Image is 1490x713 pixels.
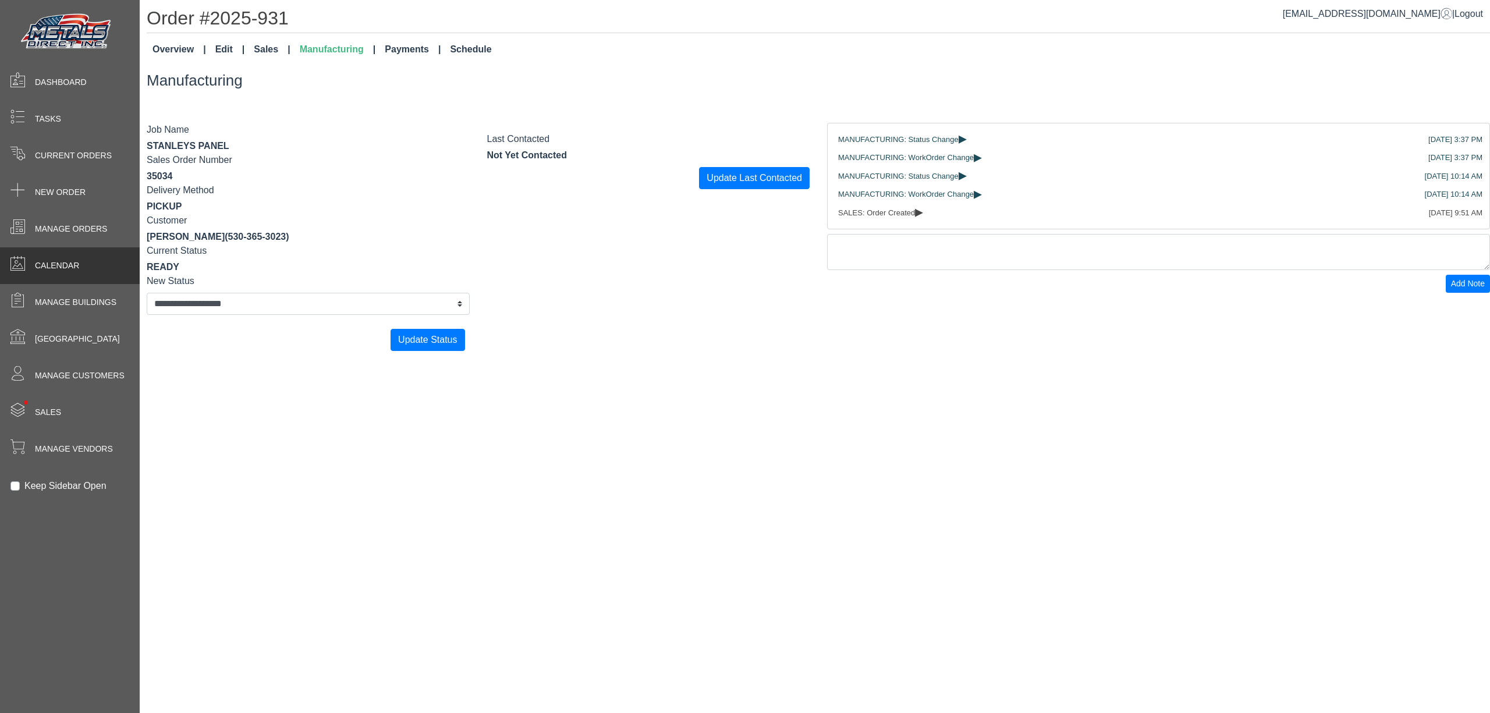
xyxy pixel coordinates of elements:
[35,186,86,198] span: New Order
[147,153,232,167] label: Sales Order Number
[147,260,470,274] div: READY
[147,123,189,137] label: Job Name
[838,134,1479,146] div: MANUFACTURING: Status Change
[1283,7,1483,21] div: |
[838,171,1479,182] div: MANUFACTURING: Status Change
[147,274,194,288] label: New Status
[24,479,107,493] label: Keep Sidebar Open
[148,38,211,61] a: Overview
[35,443,113,455] span: Manage Vendors
[35,113,61,125] span: Tasks
[391,329,464,351] button: Update Status
[35,223,107,235] span: Manage Orders
[959,171,967,179] span: ▸
[1429,207,1482,219] div: [DATE] 9:51 AM
[35,260,79,272] span: Calendar
[35,333,120,345] span: [GEOGRAPHIC_DATA]
[838,189,1479,200] div: MANUFACTURING: WorkOrder Change
[1283,9,1452,19] a: [EMAIL_ADDRESS][DOMAIN_NAME]
[1446,275,1490,293] button: Add Note
[249,38,295,61] a: Sales
[1428,134,1482,146] div: [DATE] 3:37 PM
[838,207,1479,219] div: SALES: Order Created
[398,335,457,345] span: Update Status
[147,7,1490,33] h1: Order #2025-931
[838,152,1479,164] div: MANUFACTURING: WorkOrder Change
[1425,189,1482,200] div: [DATE] 10:14 AM
[211,38,250,61] a: Edit
[147,141,229,151] span: STANLEYS PANEL
[17,10,116,54] img: Metals Direct Inc Logo
[1425,171,1482,182] div: [DATE] 10:14 AM
[959,134,967,142] span: ▸
[35,370,125,382] span: Manage Customers
[147,72,1490,90] h3: Manufacturing
[147,169,470,183] div: 35034
[974,153,982,161] span: ▸
[915,208,923,215] span: ▸
[35,76,87,88] span: Dashboard
[487,132,550,146] label: Last Contacted
[147,230,470,244] div: [PERSON_NAME]
[147,200,470,214] div: PICKUP
[35,406,61,418] span: Sales
[974,190,982,197] span: ▸
[1454,9,1483,19] span: Logout
[1451,279,1485,288] span: Add Note
[35,296,116,308] span: Manage Buildings
[147,214,187,228] label: Customer
[295,38,381,61] a: Manufacturing
[699,167,810,189] button: Update Last Contacted
[1428,152,1482,164] div: [DATE] 3:37 PM
[35,150,112,162] span: Current Orders
[11,384,41,421] span: •
[445,38,496,61] a: Schedule
[487,150,567,160] span: Not Yet Contacted
[225,232,289,242] span: (530-365-3023)
[380,38,445,61] a: Payments
[147,244,207,258] label: Current Status
[147,183,214,197] label: Delivery Method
